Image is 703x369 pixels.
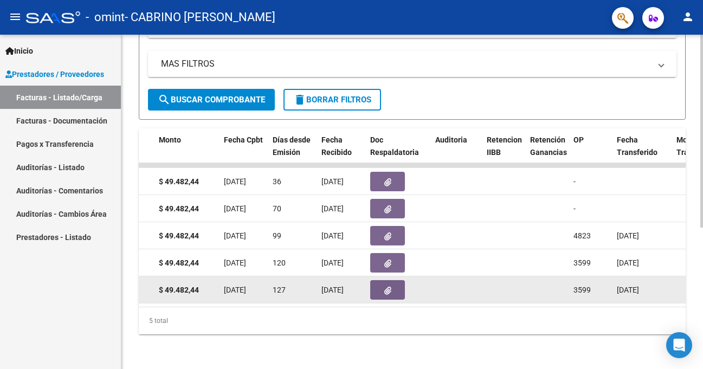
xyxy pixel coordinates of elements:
span: [DATE] [224,258,246,267]
span: [DATE] [617,258,639,267]
datatable-header-cell: Fecha Cpbt [220,128,268,176]
strong: $ 49.482,44 [159,286,199,294]
span: 127 [273,286,286,294]
span: Fecha Recibido [321,135,352,157]
span: - omint [86,5,125,29]
span: [DATE] [321,204,344,213]
span: [DATE] [321,286,344,294]
datatable-header-cell: Auditoria [431,128,482,176]
span: Fecha Transferido [617,135,657,157]
datatable-header-cell: OP [569,128,612,176]
datatable-header-cell: Días desde Emisión [268,128,317,176]
span: [DATE] [224,286,246,294]
mat-panel-title: MAS FILTROS [161,58,650,70]
strong: $ 49.482,44 [159,177,199,186]
span: Retención Ganancias [530,135,567,157]
span: [DATE] [321,177,344,186]
mat-icon: person [681,10,694,23]
strong: $ 49.482,44 [159,258,199,267]
div: Open Intercom Messenger [666,332,692,358]
span: [DATE] [224,177,246,186]
span: [DATE] [617,286,639,294]
span: Borrar Filtros [293,95,371,105]
span: OP [573,135,584,144]
span: 3599 [573,286,591,294]
span: - CABRINO [PERSON_NAME] [125,5,275,29]
span: [DATE] [321,231,344,240]
mat-expansion-panel-header: MAS FILTROS [148,51,676,77]
span: Fecha Cpbt [224,135,263,144]
span: Auditoria [435,135,467,144]
datatable-header-cell: Fecha Transferido [612,128,672,176]
span: Monto [159,135,181,144]
datatable-header-cell: Doc Respaldatoria [366,128,431,176]
button: Buscar Comprobante [148,89,275,111]
strong: $ 49.482,44 [159,231,199,240]
span: 4823 [573,231,591,240]
datatable-header-cell: Fecha Recibido [317,128,366,176]
div: 5 total [139,307,686,334]
span: Prestadores / Proveedores [5,68,104,80]
span: Buscar Comprobante [158,95,265,105]
span: [DATE] [617,231,639,240]
span: Retencion IIBB [487,135,522,157]
span: 70 [273,204,281,213]
mat-icon: menu [9,10,22,23]
span: [DATE] [321,258,344,267]
datatable-header-cell: Monto [154,128,220,176]
span: Inicio [5,45,33,57]
span: Doc Respaldatoria [370,135,419,157]
span: Días desde Emisión [273,135,311,157]
span: [DATE] [224,231,246,240]
span: 36 [273,177,281,186]
datatable-header-cell: Retencion IIBB [482,128,526,176]
mat-icon: delete [293,93,306,106]
button: Borrar Filtros [283,89,381,111]
span: 120 [273,258,286,267]
span: 3599 [573,258,591,267]
mat-icon: search [158,93,171,106]
span: [DATE] [224,204,246,213]
datatable-header-cell: Retención Ganancias [526,128,569,176]
span: - [573,204,576,213]
span: 99 [273,231,281,240]
span: - [573,177,576,186]
strong: $ 49.482,44 [159,204,199,213]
